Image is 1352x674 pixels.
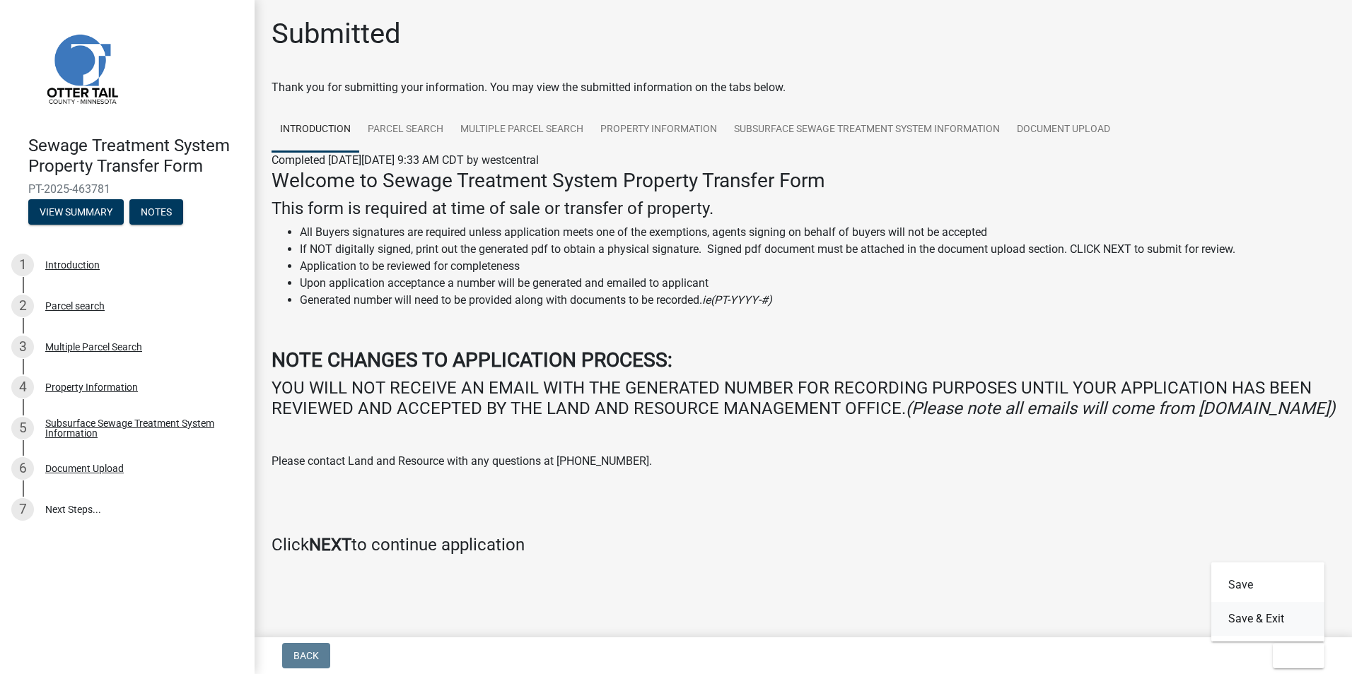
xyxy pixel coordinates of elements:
[309,535,351,555] strong: NEXT
[300,258,1335,275] li: Application to be reviewed for completeness
[300,292,1335,309] li: Generated number will need to be provided along with documents to be recorded.
[11,457,34,480] div: 6
[272,378,1335,419] h4: YOU WILL NOT RECEIVE AN EMAIL WITH THE GENERATED NUMBER FOR RECORDING PURPOSES UNTIL YOUR APPLICA...
[1284,650,1305,661] span: Exit
[725,107,1008,153] a: Subsurface Sewage Treatment System Information
[1211,562,1324,642] div: Exit
[272,153,539,167] span: Completed [DATE][DATE] 9:33 AM CDT by westcentral
[300,241,1335,258] li: If NOT digitally signed, print out the generated pdf to obtain a physical signature. Signed pdf d...
[1008,107,1119,153] a: Document Upload
[28,199,124,225] button: View Summary
[272,17,401,51] h1: Submitted
[11,376,34,398] div: 4
[272,107,359,153] a: Introduction
[272,535,1335,555] h4: Click to continue application
[300,275,1335,292] li: Upon application acceptance a number will be generated and emailed to applicant
[129,199,183,225] button: Notes
[28,182,226,196] span: PT-2025-463781
[272,199,1335,219] h4: This form is required at time of sale or transfer of property.
[272,169,1335,193] h3: Welcome to Sewage Treatment System Property Transfer Form
[45,260,100,270] div: Introduction
[1211,568,1324,602] button: Save
[45,342,142,352] div: Multiple Parcel Search
[28,15,134,121] img: Otter Tail County, Minnesota
[293,650,319,661] span: Back
[11,295,34,317] div: 2
[11,336,34,358] div: 3
[300,224,1335,241] li: All Buyers signatures are required unless application meets one of the exemptions, agents signing...
[906,398,1335,418] i: (Please note all emails will come from [DOMAIN_NAME])
[11,498,34,521] div: 7
[592,107,725,153] a: Property Information
[452,107,592,153] a: Multiple Parcel Search
[272,79,1335,96] div: Thank you for submitting your information. You may view the submitted information on the tabs below.
[359,107,452,153] a: Parcel search
[45,301,105,311] div: Parcel search
[702,293,772,307] i: ie(PT-YYYY-#)
[1211,602,1324,636] button: Save & Exit
[45,463,124,473] div: Document Upload
[11,417,34,439] div: 5
[129,207,183,218] wm-modal-confirm: Notes
[272,348,672,372] strong: NOTE CHANGES TO APPLICATION PROCESS:
[11,254,34,276] div: 1
[1273,643,1324,668] button: Exit
[45,418,232,438] div: Subsurface Sewage Treatment System Information
[45,382,138,392] div: Property Information
[28,207,124,218] wm-modal-confirm: Summary
[272,453,1335,470] p: Please contact Land and Resource with any questions at [PHONE_NUMBER].
[282,643,330,668] button: Back
[28,136,243,177] h4: Sewage Treatment System Property Transfer Form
